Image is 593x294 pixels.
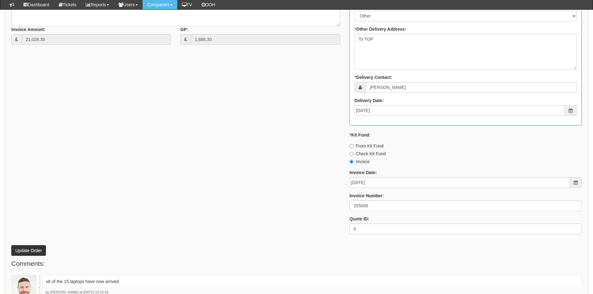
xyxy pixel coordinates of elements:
textarea: To TOP [354,34,577,70]
legend: Comments: [11,259,45,269]
input: Invoice [349,160,354,164]
input: From Kit Fund [349,144,354,148]
p: x6 of the 15 laptops have now arrived. [46,278,578,285]
label: Delivery Contact: [354,74,392,80]
label: Quote ID: [349,216,369,222]
button: Update Order [11,245,46,256]
label: Kit Fund: [349,132,370,138]
label: GP: [180,26,188,33]
label: Other Delivery Address: [354,26,406,32]
label: Invoice [349,158,369,165]
label: Invoice Date: [349,169,377,176]
label: From Kit Fund [349,143,384,149]
label: Invoice Amount: [11,26,45,33]
input: Check Kit Fund [349,152,354,156]
label: Invoice Number: [349,193,384,199]
label: Delivery Date: [354,97,384,104]
label: Check Kit Fund [349,151,386,157]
